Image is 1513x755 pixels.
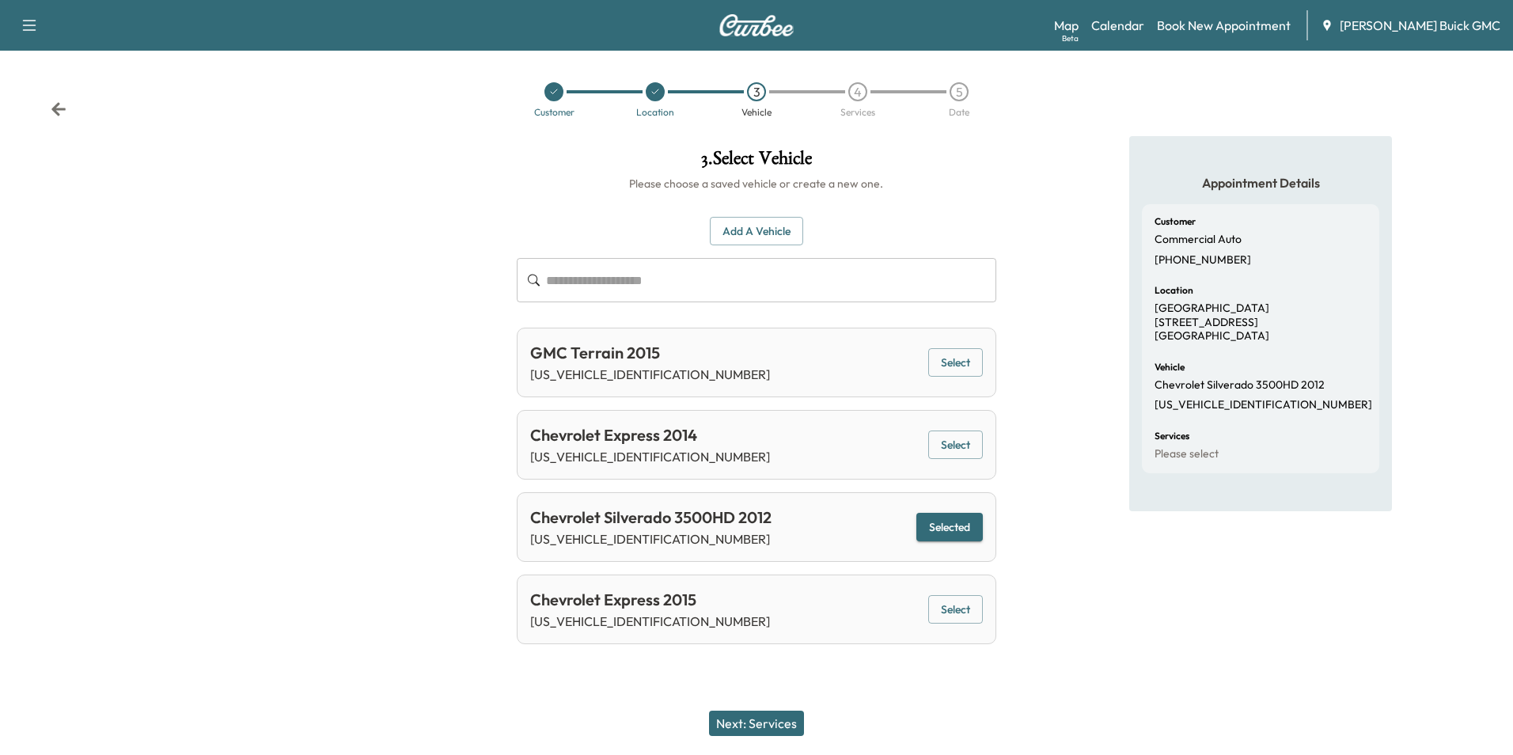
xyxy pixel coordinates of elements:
p: [US_VEHICLE_IDENTIFICATION_NUMBER] [530,612,770,631]
button: Add a Vehicle [710,217,803,246]
p: Commercial Auto [1155,233,1242,247]
a: MapBeta [1054,16,1079,35]
p: [US_VEHICLE_IDENTIFICATION_NUMBER] [530,529,772,548]
p: Chevrolet Silverado 3500HD 2012 [1155,378,1325,393]
span: [PERSON_NAME] Buick GMC [1340,16,1500,35]
div: Services [840,108,875,117]
a: Calendar [1091,16,1144,35]
div: Beta [1062,32,1079,44]
button: Select [928,348,983,377]
h6: Customer [1155,217,1196,226]
div: Location [636,108,674,117]
h6: Vehicle [1155,362,1185,372]
div: 4 [848,82,867,101]
h6: Please choose a saved vehicle or create a new one. [517,176,995,192]
a: Book New Appointment [1157,16,1291,35]
div: Chevrolet Express 2015 [530,588,770,612]
div: Vehicle [741,108,772,117]
button: Next: Services [709,711,804,736]
h6: Services [1155,431,1189,441]
div: Chevrolet Express 2014 [530,423,770,447]
img: Curbee Logo [719,14,794,36]
button: Selected [916,513,983,542]
div: 5 [950,82,969,101]
button: Select [928,431,983,460]
h6: Location [1155,286,1193,295]
p: [GEOGRAPHIC_DATA][STREET_ADDRESS][GEOGRAPHIC_DATA] [1155,302,1367,343]
div: Customer [534,108,574,117]
h5: Appointment Details [1142,174,1379,192]
div: Back [51,101,66,117]
h1: 3 . Select Vehicle [517,149,995,176]
p: Please select [1155,447,1219,461]
div: Chevrolet Silverado 3500HD 2012 [530,506,772,529]
p: [US_VEHICLE_IDENTIFICATION_NUMBER] [1155,398,1372,412]
p: [US_VEHICLE_IDENTIFICATION_NUMBER] [530,365,770,384]
p: [PHONE_NUMBER] [1155,253,1251,267]
p: [US_VEHICLE_IDENTIFICATION_NUMBER] [530,447,770,466]
div: Date [949,108,969,117]
div: 3 [747,82,766,101]
button: Select [928,595,983,624]
div: GMC Terrain 2015 [530,341,770,365]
